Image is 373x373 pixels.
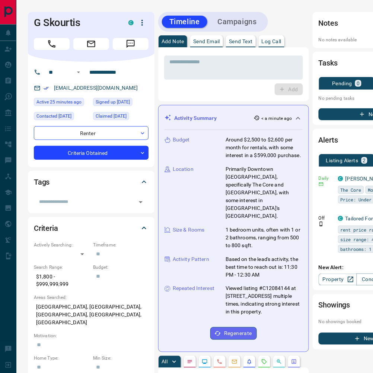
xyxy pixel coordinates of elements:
p: 1 bedroom units, often with 1 or 2 bathrooms, ranging from 500 to 800 sqft. [226,226,303,249]
div: Renter [34,126,149,140]
p: Off [319,215,334,221]
p: Primarily Downtown [GEOGRAPHIC_DATA], specifically The Core and [GEOGRAPHIC_DATA], with some inte... [226,165,303,220]
span: Active 25 minutes ago [36,98,82,106]
p: Motivation: [34,333,149,339]
h2: Showings [319,299,350,311]
p: Viewed listing #C12084144 at [STREET_ADDRESS] multiple times, indicating strong interest in this ... [226,285,303,316]
h2: Tags [34,176,50,188]
span: Claimed [DATE] [96,112,127,120]
span: bathrooms: 1 [341,245,372,253]
svg: Opportunities [276,359,282,365]
p: Based on the lead's activity, the best time to reach out is: 11:30 PM - 12:30 AM [226,255,303,279]
div: Criteria [34,219,149,237]
p: 0 [357,81,360,86]
p: Budget: [93,264,149,271]
p: Timeframe: [93,242,149,248]
span: Message [113,38,149,50]
svg: Notes [187,359,193,365]
div: condos.ca [338,216,343,221]
button: Open [74,68,83,77]
p: Around $2,500 to $2,600 per month for rentals, with some interest in a $599,000 purchase. [226,136,303,159]
p: [GEOGRAPHIC_DATA], [GEOGRAPHIC_DATA], [GEOGRAPHIC_DATA], [GEOGRAPHIC_DATA], [GEOGRAPHIC_DATA] [34,301,149,329]
p: Send Text [229,39,253,44]
div: Thu Dec 02 2021 [93,112,149,122]
p: All [162,359,168,364]
a: Property [319,274,357,286]
a: [EMAIL_ADDRESS][DOMAIN_NAME] [54,85,138,91]
div: Tue Sep 16 2025 [34,98,89,108]
div: Tue Dec 21 2021 [34,112,89,122]
svg: Email [319,182,324,187]
h2: Criteria [34,222,58,234]
p: Pending [332,81,352,86]
p: Home Type: [34,355,89,362]
p: Listing Alerts [326,158,358,163]
svg: Lead Browsing Activity [202,359,208,365]
svg: Email Verified [44,86,49,91]
p: Min Size: [93,355,149,362]
p: Send Email [193,39,220,44]
p: Log Call [262,39,281,44]
button: Campaigns [210,16,264,28]
h2: Notes [319,17,338,29]
div: condos.ca [338,176,343,181]
button: Open [136,197,146,207]
p: Size & Rooms [173,226,205,234]
button: Regenerate [210,327,257,340]
p: Location [173,165,194,173]
svg: Emails [232,359,237,365]
div: Activity Summary< a minute ago [165,111,303,125]
span: Call [34,38,70,50]
p: Repeated Interest [173,285,214,293]
p: Activity Summary [174,114,217,122]
p: Add Note [162,39,184,44]
h1: G Skourtis [34,17,117,29]
button: Timeline [162,16,207,28]
div: Tags [34,173,149,191]
p: 2 [363,158,366,163]
p: < a minute ago [261,115,292,122]
p: Actively Searching: [34,242,89,248]
span: The Core [341,186,361,194]
p: $1,800 - $999,999,999 [34,271,89,291]
span: Contacted [DATE] [36,112,71,120]
svg: Listing Alerts [246,359,252,365]
p: Budget [173,136,190,144]
p: Daily [319,175,334,182]
h2: Tasks [319,57,338,69]
svg: Agent Actions [291,359,297,365]
svg: Requests [261,359,267,365]
svg: Calls [217,359,223,365]
span: Signed up [DATE] [96,98,130,106]
div: Thu Dec 02 2021 [93,98,149,108]
p: Areas Searched: [34,294,149,301]
span: Email [73,38,109,50]
p: Search Range: [34,264,89,271]
svg: Push Notification Only [319,221,324,227]
p: Activity Pattern [173,255,209,263]
div: Criteria Obtained [34,146,149,160]
h2: Alerts [319,134,338,146]
div: condos.ca [128,20,134,25]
